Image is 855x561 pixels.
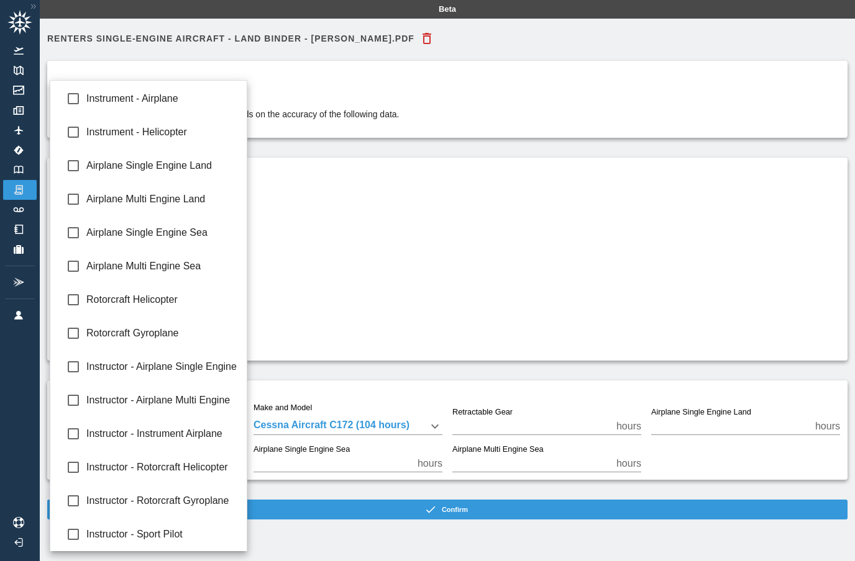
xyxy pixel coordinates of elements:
[86,393,237,408] span: Instructor - Airplane Multi Engine
[86,493,237,508] span: Instructor - Rotorcraft Gyroplane
[86,225,237,240] span: Airplane Single Engine Sea
[86,125,237,140] span: Instrument - Helicopter
[86,326,237,341] span: Rotorcraft Gyroplane
[86,91,237,106] span: Instrument - Airplane
[86,292,237,307] span: Rotorcraft Helicopter
[86,460,237,475] span: Instructor - Rotorcraft Helicopter
[86,527,237,542] span: Instructor - Sport Pilot
[86,192,237,207] span: Airplane Multi Engine Land
[86,259,237,274] span: Airplane Multi Engine Sea
[86,359,237,374] span: Instructor - Airplane Single Engine
[86,426,237,441] span: Instructor - Instrument Airplane
[86,158,237,173] span: Airplane Single Engine Land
